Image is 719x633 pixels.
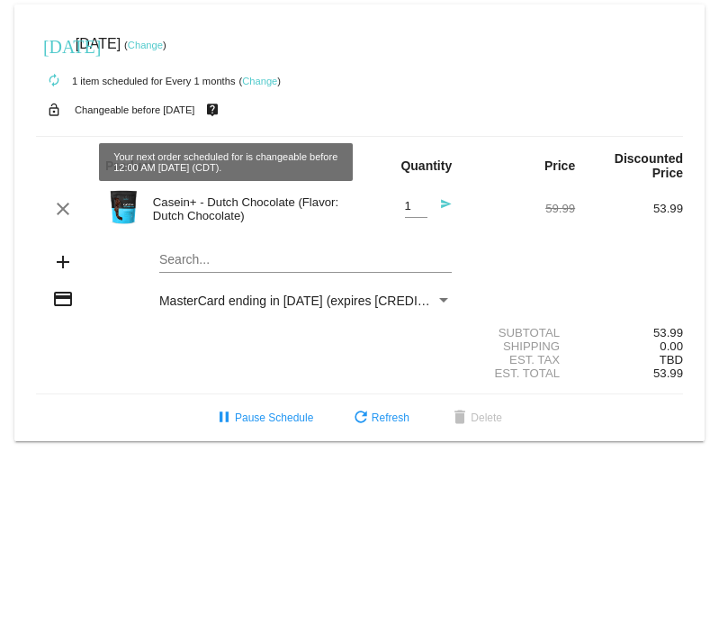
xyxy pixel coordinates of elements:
mat-icon: pause [213,408,235,430]
div: 53.99 [575,326,683,339]
mat-icon: add [52,251,74,273]
mat-icon: refresh [350,408,372,430]
span: Refresh [350,411,409,424]
mat-icon: lock_open [43,98,65,122]
div: 59.99 [467,202,575,215]
span: MasterCard ending in [DATE] (expires [CREDIT_CARD_DATA]) [159,294,514,308]
button: Pause Schedule [199,402,328,434]
div: Est. Total [467,366,575,380]
mat-icon: send [430,198,452,220]
mat-icon: clear [52,198,74,220]
mat-icon: delete [449,408,471,430]
span: TBD [660,353,683,366]
small: ( ) [124,40,166,50]
mat-icon: [DATE] [43,34,65,56]
button: Delete [435,402,517,434]
div: Shipping [467,339,575,353]
img: Image-1-Carousel-Casein-Chocolate.png [105,189,141,225]
div: 53.99 [575,202,683,215]
small: Changeable before [DATE] [75,104,195,115]
input: Search... [159,253,452,267]
button: Refresh [336,402,424,434]
strong: Price [544,158,575,173]
span: 53.99 [653,366,683,380]
span: 0.00 [660,339,683,353]
input: Quantity [405,200,427,213]
strong: Discounted Price [615,151,683,180]
small: 1 item scheduled for Every 1 months [36,76,236,86]
a: Change [128,40,163,50]
strong: Quantity [400,158,452,173]
mat-icon: live_help [202,98,223,122]
div: Casein+ - Dutch Chocolate (Flavor: Dutch Chocolate) [144,195,360,222]
mat-icon: autorenew [43,70,65,92]
span: Pause Schedule [213,411,313,424]
small: ( ) [238,76,281,86]
mat-icon: credit_card [52,288,74,310]
div: Est. Tax [467,353,575,366]
strong: Product [105,158,153,173]
div: Subtotal [467,326,575,339]
a: Change [242,76,277,86]
mat-select: Payment Method [159,294,452,308]
span: Delete [449,411,502,424]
